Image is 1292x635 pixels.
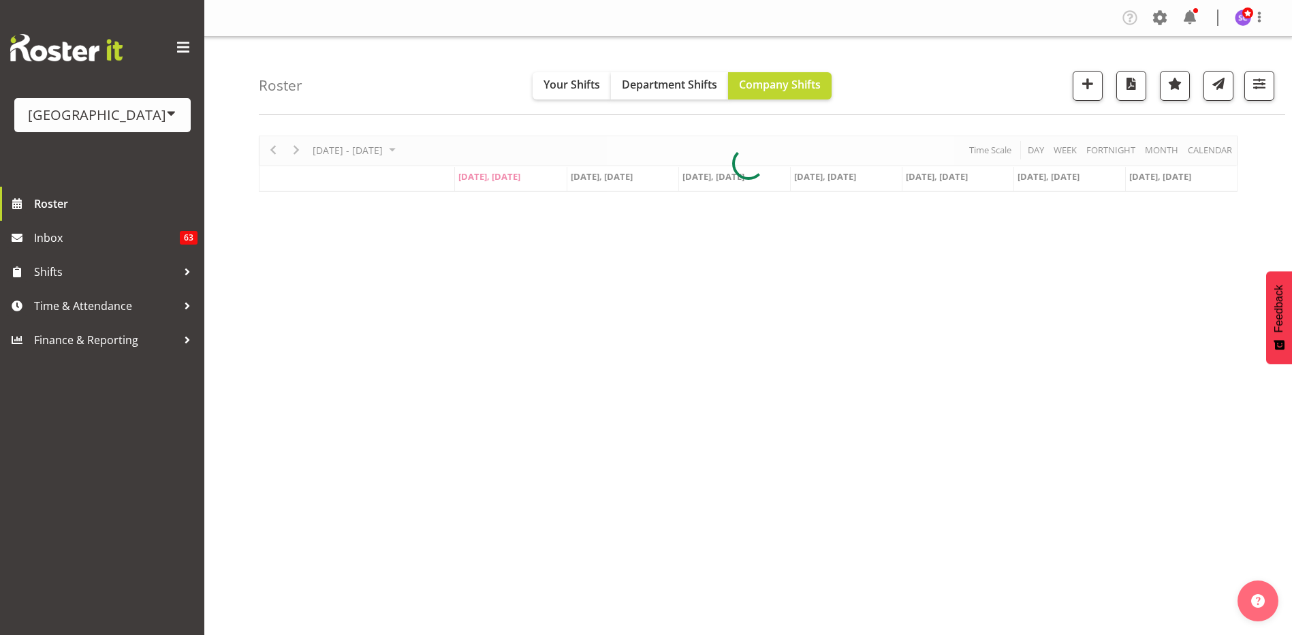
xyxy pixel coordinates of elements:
[28,105,177,125] div: [GEOGRAPHIC_DATA]
[34,262,177,282] span: Shifts
[1160,71,1190,101] button: Highlight an important date within the roster.
[259,78,302,93] h4: Roster
[1073,71,1103,101] button: Add a new shift
[34,193,198,214] span: Roster
[1251,594,1265,608] img: help-xxl-2.png
[1203,71,1233,101] button: Send a list of all shifts for the selected filtered period to all rostered employees.
[1273,285,1285,332] span: Feedback
[1116,71,1146,101] button: Download a PDF of the roster according to the set date range.
[34,296,177,316] span: Time & Attendance
[1244,71,1274,101] button: Filter Shifts
[543,77,600,92] span: Your Shifts
[34,330,177,350] span: Finance & Reporting
[622,77,717,92] span: Department Shifts
[533,72,611,99] button: Your Shifts
[739,77,821,92] span: Company Shifts
[611,72,728,99] button: Department Shifts
[180,231,198,245] span: 63
[1266,271,1292,364] button: Feedback - Show survey
[34,228,180,248] span: Inbox
[728,72,832,99] button: Company Shifts
[1235,10,1251,26] img: stephen-cook564.jpg
[10,34,123,61] img: Rosterit website logo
